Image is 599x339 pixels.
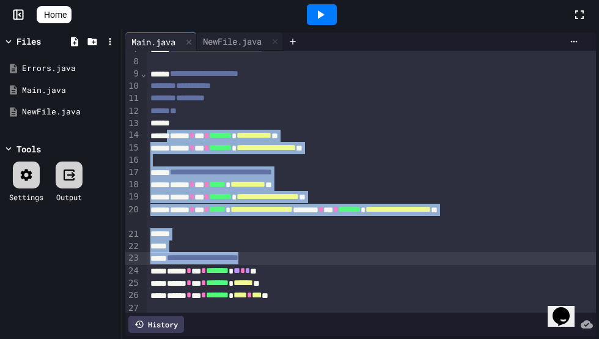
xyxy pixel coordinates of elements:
[125,68,141,80] div: 9
[125,105,141,117] div: 12
[125,92,141,105] div: 11
[37,6,72,23] a: Home
[125,191,141,203] div: 19
[9,192,43,203] div: Settings
[125,289,141,302] div: 26
[125,179,141,191] div: 18
[125,154,141,166] div: 16
[125,32,197,51] div: Main.java
[125,204,141,229] div: 20
[141,69,147,78] span: Fold line
[125,277,141,289] div: 25
[125,35,182,48] div: Main.java
[125,80,141,92] div: 10
[125,117,141,130] div: 13
[125,56,141,68] div: 8
[17,143,41,155] div: Tools
[22,106,117,118] div: NewFile.java
[125,142,141,154] div: 15
[125,265,141,277] div: 24
[125,129,141,141] div: 14
[17,35,41,48] div: Files
[56,192,82,203] div: Output
[22,62,117,75] div: Errors.java
[125,252,141,264] div: 23
[125,166,141,179] div: 17
[197,32,283,51] div: NewFile.java
[125,240,141,253] div: 22
[128,316,184,333] div: History
[548,290,587,327] iframe: chat widget
[44,9,67,21] span: Home
[125,302,141,315] div: 27
[22,84,117,97] div: Main.java
[125,228,141,240] div: 21
[197,35,268,48] div: NewFile.java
